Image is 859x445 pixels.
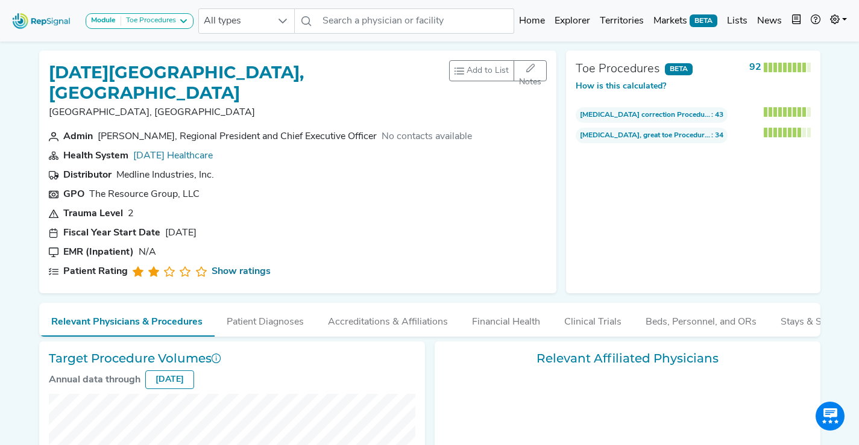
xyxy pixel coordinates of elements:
button: Financial Health [460,303,552,335]
span: BETA [690,14,717,26]
div: Toe Procedures [121,16,176,26]
span: : 43 [576,107,728,123]
a: Show ratings [212,264,271,279]
p: [GEOGRAPHIC_DATA], [GEOGRAPHIC_DATA] [49,105,450,120]
div: Trauma Level [63,207,123,221]
div: [PERSON_NAME], Regional President and Chief Executive Officer [98,129,377,144]
div: Toe Procedures [576,60,660,78]
button: Intel Book [787,9,806,33]
div: [DATE] [165,226,197,240]
div: GPO [63,187,84,202]
button: How is this calculated? [576,80,666,93]
div: Medline Industries, Inc. [116,168,214,182]
div: Health System [63,149,128,163]
a: Explorer [550,9,595,33]
div: toolbar [449,60,547,81]
a: Lists [722,9,752,33]
span: Notes [519,78,541,87]
button: Accreditations & Affiliations [316,303,460,335]
h1: [DATE][GEOGRAPHIC_DATA], [GEOGRAPHIC_DATA] [49,63,450,103]
div: No contacts available [382,129,472,144]
a: Territories [595,9,649,33]
div: Distributor [63,168,112,182]
div: Gary Druskovich, Regional President and Chief Executive Officer [98,129,377,144]
button: Relevant Physicians & Procedures [39,303,215,337]
a: [DATE] Healthcare [133,151,213,161]
span: [MEDICAL_DATA], great toe Procedures [580,130,712,141]
input: Search a physician or facility [318,8,515,34]
h3: Target Procedure Volumes [49,351,415,366]
a: News [752,9,787,33]
span: [MEDICAL_DATA] correction Procedures [580,110,712,120]
div: Fiscal Year Start Date [63,226,160,240]
button: ModuleToe Procedures [86,13,194,29]
div: [DATE] [145,370,194,389]
span: All types [199,9,271,33]
a: MarketsBETA [649,9,722,33]
strong: 92 [749,63,761,72]
div: 2 [128,207,134,221]
button: Patient Diagnoses [215,303,316,335]
a: Home [514,9,550,33]
strong: Module [91,17,116,24]
span: Add to List [467,64,509,77]
span: : 34 [576,128,728,143]
span: BETA [665,63,693,75]
div: N/A [139,245,156,260]
button: Clinical Trials [552,303,634,335]
div: Ascension Healthcare [133,149,213,163]
div: Annual data through [49,373,140,387]
div: Patient Rating [63,264,128,279]
button: Notes [514,60,547,81]
div: The Resource Group, LLC [89,187,200,202]
button: Add to List [449,60,514,81]
button: Beds, Personnel, and ORs [634,303,769,335]
div: EMR (Inpatient) [63,245,134,260]
div: Admin [63,129,93,144]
